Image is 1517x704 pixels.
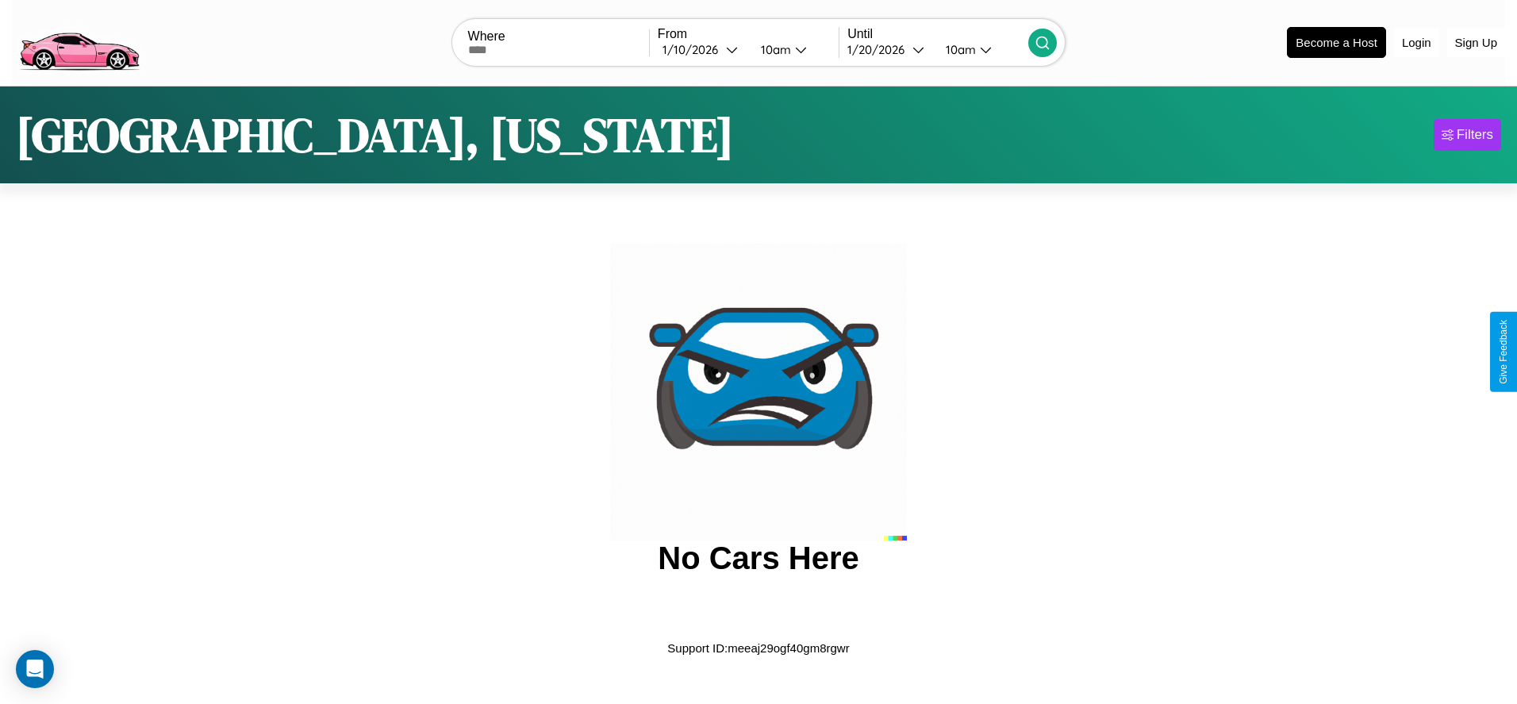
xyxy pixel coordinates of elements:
div: 1 / 20 / 2026 [847,42,912,57]
div: Filters [1457,127,1493,143]
img: logo [12,8,146,75]
div: Open Intercom Messenger [16,650,54,688]
button: Become a Host [1287,27,1386,58]
div: Give Feedback [1498,320,1509,384]
div: 10am [753,42,795,57]
label: Where [468,29,649,44]
p: Support ID: meeaj29ogf40gm8rgwr [667,637,849,659]
h1: [GEOGRAPHIC_DATA], [US_STATE] [16,102,734,167]
div: 10am [938,42,980,57]
button: 10am [748,41,839,58]
button: 1/10/2026 [658,41,748,58]
label: From [658,27,839,41]
h2: No Cars Here [658,541,858,576]
label: Until [847,27,1028,41]
div: 1 / 10 / 2026 [662,42,726,57]
button: Sign Up [1447,28,1505,57]
button: 10am [933,41,1028,58]
button: Login [1394,28,1439,57]
img: car [610,244,907,541]
button: Filters [1434,119,1501,151]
